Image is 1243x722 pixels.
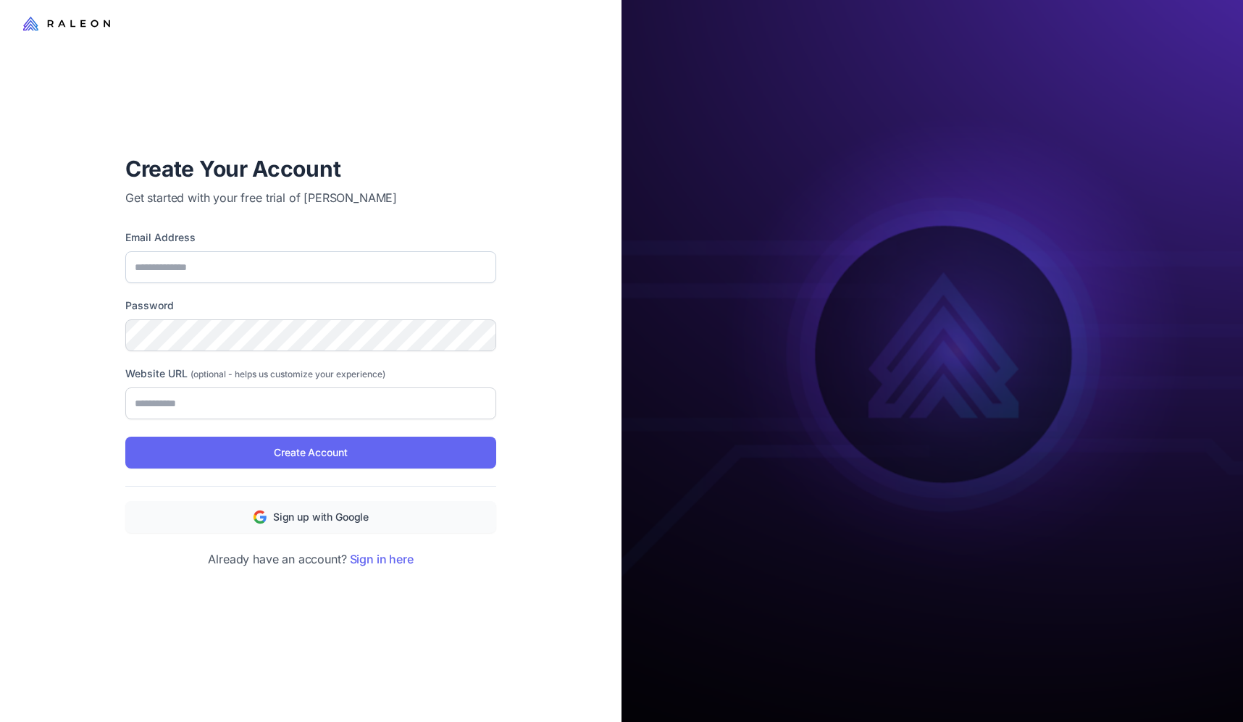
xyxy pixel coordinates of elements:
span: (optional - helps us customize your experience) [191,369,385,379]
label: Email Address [125,230,496,245]
label: Website URL [125,366,496,382]
h1: Create Your Account [125,154,496,183]
p: Get started with your free trial of [PERSON_NAME] [125,189,496,206]
label: Password [125,298,496,314]
button: Create Account [125,437,496,469]
button: Sign up with Google [125,501,496,533]
a: Sign in here [350,552,414,566]
p: Already have an account? [125,550,496,568]
span: Sign up with Google [273,509,369,525]
span: Create Account [274,445,347,461]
